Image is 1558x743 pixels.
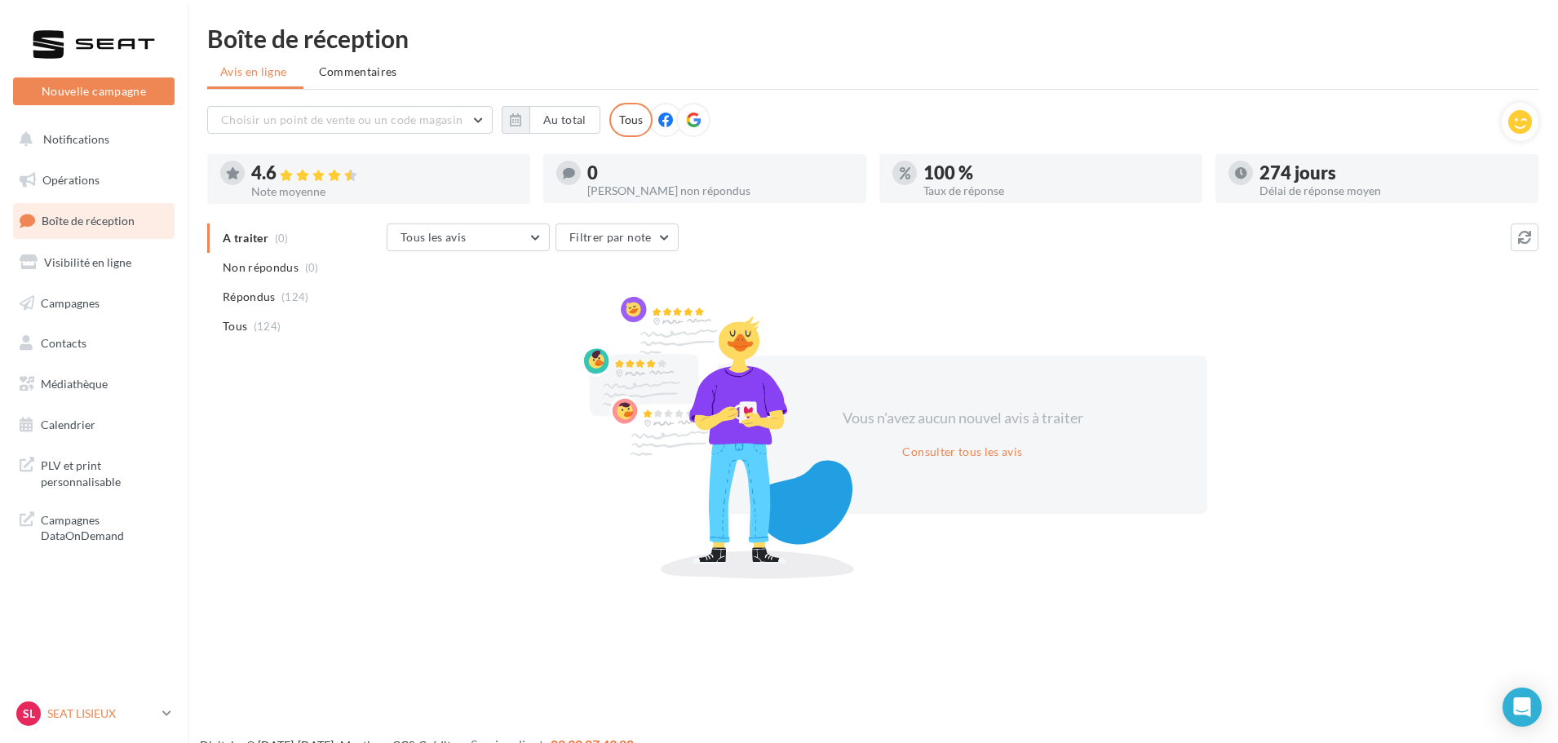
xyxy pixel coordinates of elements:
[13,77,175,105] button: Nouvelle campagne
[401,230,467,244] span: Tous les avis
[251,164,517,183] div: 4.6
[42,214,135,228] span: Boîte de réception
[587,185,853,197] div: [PERSON_NAME] non répondus
[822,408,1103,429] div: Vous n'avez aucun nouvel avis à traiter
[1259,185,1525,197] div: Délai de réponse moyen
[223,289,276,305] span: Répondus
[1503,688,1542,727] div: Open Intercom Messenger
[923,164,1189,182] div: 100 %
[10,367,178,401] a: Médiathèque
[529,106,600,134] button: Au total
[251,186,517,197] div: Note moyenne
[587,164,853,182] div: 0
[41,295,100,309] span: Campagnes
[41,336,86,350] span: Contacts
[23,705,35,722] span: SL
[207,106,493,134] button: Choisir un point de vente ou un code magasin
[319,64,397,78] span: Commentaires
[41,509,168,544] span: Campagnes DataOnDemand
[42,173,100,187] span: Opérations
[281,290,309,303] span: (124)
[609,103,653,137] div: Tous
[43,132,109,146] span: Notifications
[387,223,550,251] button: Tous les avis
[221,113,463,126] span: Choisir un point de vente ou un code magasin
[10,163,178,197] a: Opérations
[223,318,247,334] span: Tous
[44,255,131,269] span: Visibilité en ligne
[223,259,299,276] span: Non répondus
[10,122,171,157] button: Notifications
[10,286,178,321] a: Campagnes
[10,408,178,442] a: Calendrier
[41,418,95,431] span: Calendrier
[10,502,178,551] a: Campagnes DataOnDemand
[13,698,175,729] a: SL SEAT LISIEUX
[896,442,1029,462] button: Consulter tous les avis
[923,185,1189,197] div: Taux de réponse
[254,320,281,333] span: (124)
[47,705,156,722] p: SEAT LISIEUX
[10,448,178,496] a: PLV et print personnalisable
[305,261,319,274] span: (0)
[10,203,178,238] a: Boîte de réception
[41,454,168,489] span: PLV et print personnalisable
[207,26,1538,51] div: Boîte de réception
[41,377,108,391] span: Médiathèque
[1259,164,1525,182] div: 274 jours
[502,106,600,134] button: Au total
[10,326,178,360] a: Contacts
[555,223,679,251] button: Filtrer par note
[10,245,178,280] a: Visibilité en ligne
